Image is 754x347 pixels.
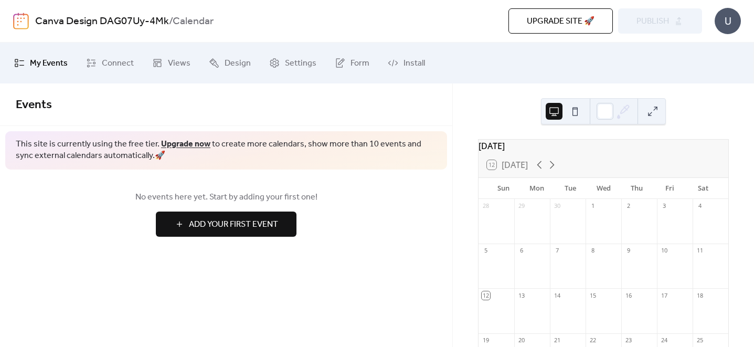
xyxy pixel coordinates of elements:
[380,47,433,79] a: Install
[553,202,561,210] div: 30
[521,178,554,199] div: Mon
[78,47,142,79] a: Connect
[696,202,704,210] div: 4
[696,337,704,344] div: 25
[624,291,632,299] div: 16
[482,202,490,210] div: 28
[35,12,169,31] a: Canva Design DAG07Uy-4Mk
[482,291,490,299] div: 12
[403,55,425,72] span: Install
[16,139,437,162] span: This site is currently using the free tier. to create more calendars, show more than 10 events an...
[624,247,632,255] div: 9
[225,55,251,72] span: Design
[696,291,704,299] div: 18
[487,178,520,199] div: Sun
[589,202,597,210] div: 1
[589,247,597,255] div: 8
[351,55,369,72] span: Form
[173,12,214,31] b: Calendar
[517,337,525,344] div: 20
[169,12,173,31] b: /
[30,55,68,72] span: My Events
[587,178,620,199] div: Wed
[653,178,686,199] div: Fri
[624,202,632,210] div: 2
[508,8,613,34] button: Upgrade site 🚀
[16,93,52,117] span: Events
[285,55,316,72] span: Settings
[554,178,587,199] div: Tue
[144,47,198,79] a: Views
[156,212,296,237] button: Add Your First Event
[261,47,324,79] a: Settings
[553,247,561,255] div: 7
[660,337,668,344] div: 24
[168,55,190,72] span: Views
[660,202,668,210] div: 3
[201,47,259,79] a: Design
[660,247,668,255] div: 10
[553,337,561,344] div: 21
[161,136,210,152] a: Upgrade now
[6,47,76,79] a: My Events
[16,212,437,237] a: Add Your First Event
[589,337,597,344] div: 22
[589,291,597,299] div: 15
[660,291,668,299] div: 17
[620,178,653,199] div: Thu
[696,247,704,255] div: 11
[517,291,525,299] div: 13
[715,8,741,34] div: U
[482,337,490,344] div: 19
[687,178,720,199] div: Sat
[189,218,278,231] span: Add Your First Event
[517,202,525,210] div: 29
[527,15,594,28] span: Upgrade site 🚀
[16,191,437,204] span: No events here yet. Start by adding your first one!
[13,13,29,29] img: logo
[102,55,134,72] span: Connect
[624,337,632,344] div: 23
[517,247,525,255] div: 6
[553,291,561,299] div: 14
[479,140,728,152] div: [DATE]
[327,47,377,79] a: Form
[482,247,490,255] div: 5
